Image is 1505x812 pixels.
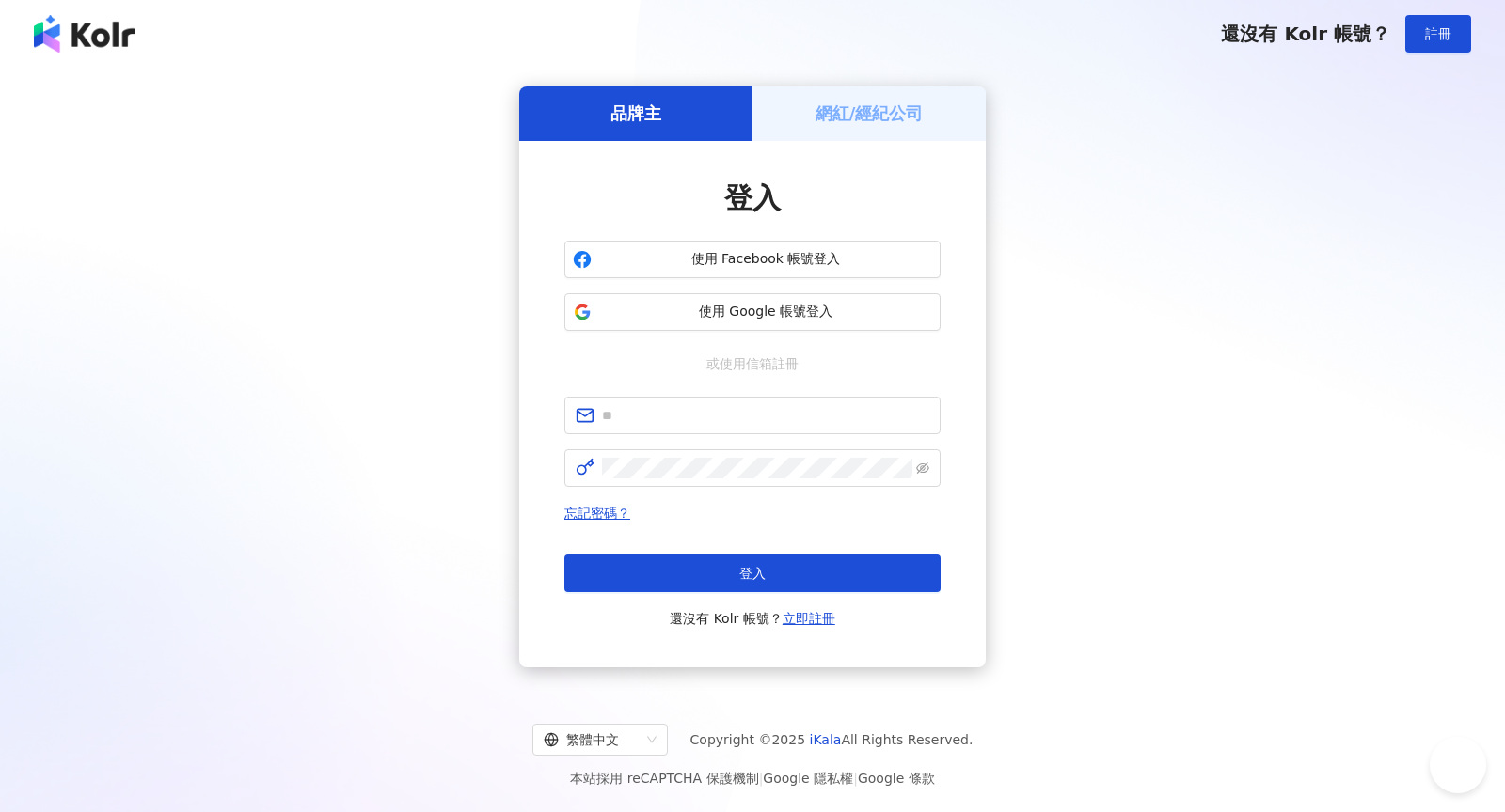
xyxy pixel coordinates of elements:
span: 登入 [724,181,781,214]
button: 使用 Google 帳號登入 [564,293,941,331]
span: Copyright © 2025 All Rights Reserved. [690,728,974,751]
h5: 品牌主 [610,101,661,125]
a: Google 隱私權 [763,771,853,786]
span: | [759,771,764,786]
span: 還沒有 Kolr 帳號？ [670,607,835,630]
button: 使用 Facebook 帳號登入 [564,241,941,278]
span: 註冊 [1425,26,1451,41]
iframe: Help Scout Beacon - Open [1430,737,1486,793]
img: logo [34,15,135,53]
span: 本站採用 reCAPTCHA 保護機制 [570,767,934,789]
button: 登入 [564,554,941,592]
span: | [853,771,858,786]
span: eye-invisible [916,461,929,475]
span: 登入 [739,566,766,581]
span: 使用 Facebook 帳號登入 [599,250,932,269]
a: 立即註冊 [783,611,835,626]
div: 繁體中文 [544,725,640,755]
span: 或使用信箱註冊 [693,353,812,374]
a: Google 條款 [858,771,935,786]
a: iKala [810,732,842,747]
span: 還沒有 Kolr 帳號？ [1221,23,1390,45]
h5: 網紅/經紀公司 [816,101,924,125]
button: 註冊 [1405,15,1471,53]
span: 使用 Google 帳號登入 [599,303,932,321]
a: 忘記密碼？ [564,506,630,521]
